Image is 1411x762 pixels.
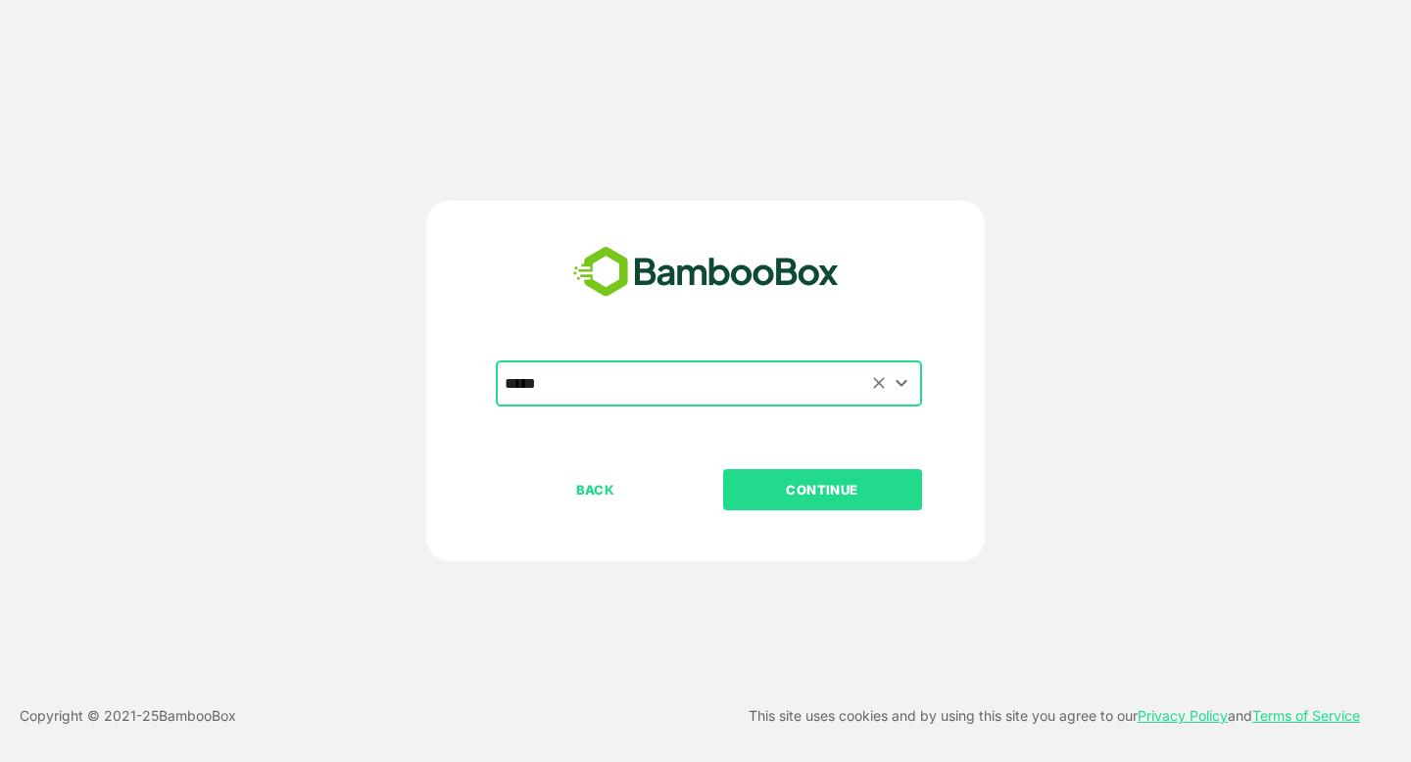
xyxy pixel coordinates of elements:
p: This site uses cookies and by using this site you agree to our and [749,704,1360,728]
p: Copyright © 2021- 25 BambooBox [20,704,236,728]
button: Clear [868,372,891,395]
button: Open [889,370,915,397]
p: BACK [498,479,694,500]
p: CONTINUE [724,479,920,500]
a: Privacy Policy [1138,707,1228,724]
button: CONTINUE [723,469,922,510]
button: BACK [496,469,695,510]
img: bamboobox [562,240,850,305]
a: Terms of Service [1252,707,1360,724]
